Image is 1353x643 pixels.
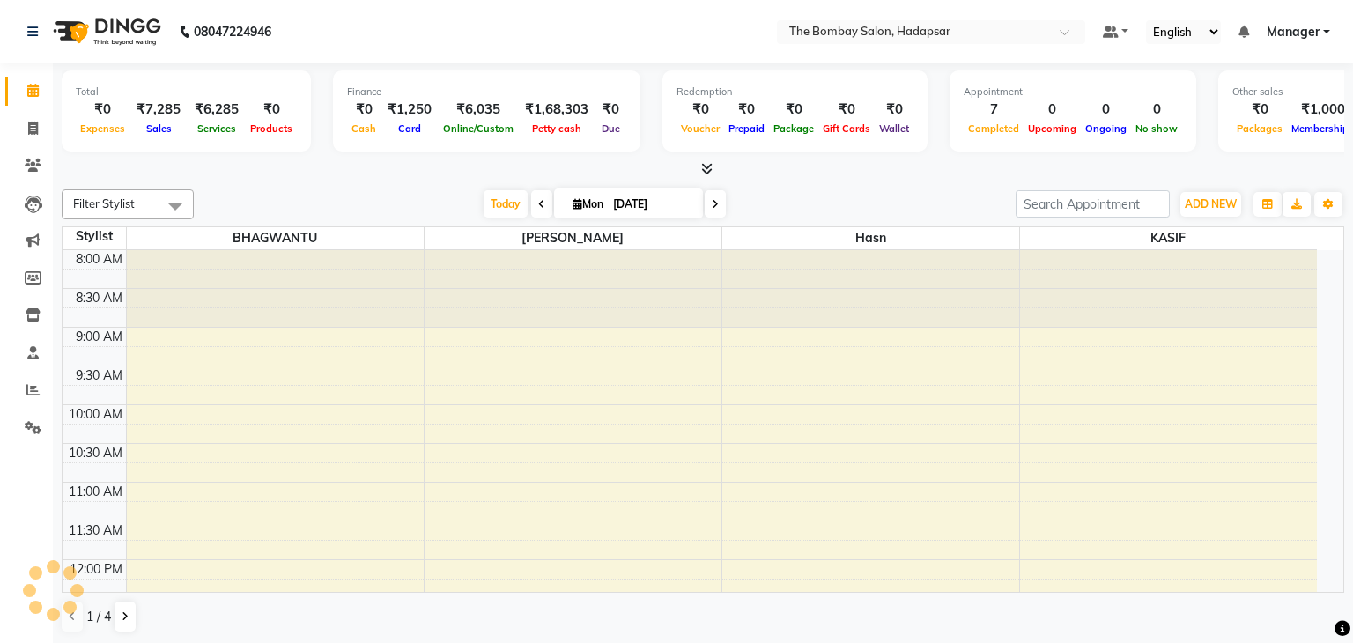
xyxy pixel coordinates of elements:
[769,100,818,120] div: ₹0
[142,122,176,135] span: Sales
[246,100,297,120] div: ₹0
[72,250,126,269] div: 8:00 AM
[129,100,188,120] div: ₹7,285
[66,560,126,579] div: 12:00 PM
[676,100,724,120] div: ₹0
[347,85,626,100] div: Finance
[528,122,586,135] span: Petty cash
[65,521,126,540] div: 11:30 AM
[86,608,111,626] span: 1 / 4
[484,190,528,218] span: Today
[769,122,818,135] span: Package
[72,366,126,385] div: 9:30 AM
[1081,122,1131,135] span: Ongoing
[676,122,724,135] span: Voucher
[1131,122,1182,135] span: No show
[439,100,518,120] div: ₹6,035
[76,85,297,100] div: Total
[76,122,129,135] span: Expenses
[188,100,246,120] div: ₹6,285
[1185,197,1237,211] span: ADD NEW
[964,122,1024,135] span: Completed
[608,191,696,218] input: 2025-09-01
[394,122,425,135] span: Card
[65,405,126,424] div: 10:00 AM
[1232,100,1287,120] div: ₹0
[72,289,126,307] div: 8:30 AM
[1024,100,1081,120] div: 0
[875,122,913,135] span: Wallet
[246,122,297,135] span: Products
[676,85,913,100] div: Redemption
[1131,100,1182,120] div: 0
[45,7,166,56] img: logo
[722,227,1019,249] span: hasn
[597,122,625,135] span: Due
[724,122,769,135] span: Prepaid
[127,227,424,249] span: BHAGWANTU
[1081,100,1131,120] div: 0
[1024,122,1081,135] span: Upcoming
[72,328,126,346] div: 9:00 AM
[1180,192,1241,217] button: ADD NEW
[1016,190,1170,218] input: Search Appointment
[65,444,126,462] div: 10:30 AM
[381,100,439,120] div: ₹1,250
[518,100,595,120] div: ₹1,68,303
[568,197,608,211] span: Mon
[439,122,518,135] span: Online/Custom
[595,100,626,120] div: ₹0
[1020,227,1318,249] span: KASIF
[964,100,1024,120] div: 7
[1232,122,1287,135] span: Packages
[193,122,240,135] span: Services
[425,227,721,249] span: [PERSON_NAME]
[63,227,126,246] div: Stylist
[73,196,135,211] span: Filter Stylist
[76,100,129,120] div: ₹0
[964,85,1182,100] div: Appointment
[1267,23,1320,41] span: Manager
[194,7,271,56] b: 08047224946
[347,122,381,135] span: Cash
[65,483,126,501] div: 11:00 AM
[818,122,875,135] span: Gift Cards
[724,100,769,120] div: ₹0
[347,100,381,120] div: ₹0
[875,100,913,120] div: ₹0
[818,100,875,120] div: ₹0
